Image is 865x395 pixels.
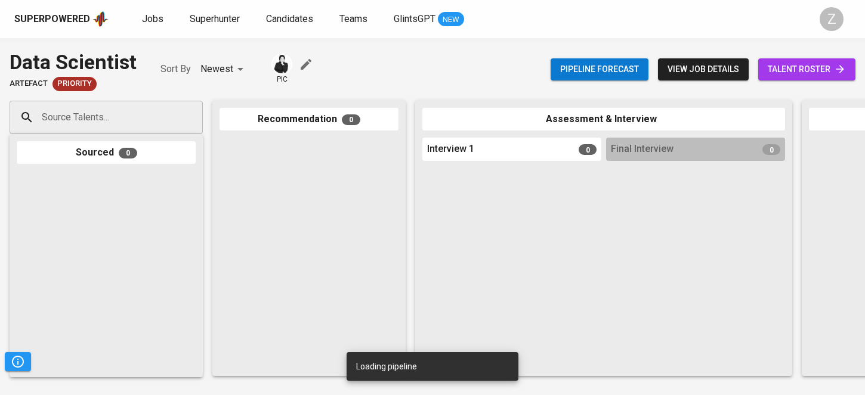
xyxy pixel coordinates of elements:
span: Artefact [10,78,48,89]
span: Superhunter [190,13,240,24]
a: Jobs [142,12,166,27]
button: Pipeline Triggers [5,352,31,371]
div: Sourced [17,141,196,164]
span: 0 [762,144,780,155]
img: medwi@glints.com [273,55,291,73]
a: Superpoweredapp logo [14,10,109,28]
span: 0 [579,144,597,155]
span: Jobs [142,13,163,24]
span: 0 [119,148,137,158]
div: Z [820,7,844,31]
div: Assessment & Interview [422,108,785,131]
p: Newest [200,62,233,76]
span: Interview 1 [427,142,474,156]
span: Final Interview [611,142,674,156]
span: Priority [52,78,97,89]
span: talent roster [768,62,846,77]
span: 0 [342,114,360,125]
div: pic [271,54,292,85]
a: talent roster [758,58,855,80]
a: Superhunter [190,12,242,27]
span: Candidates [266,13,313,24]
a: Candidates [266,12,316,27]
button: Open [196,116,199,119]
a: GlintsGPT NEW [394,12,464,27]
span: Pipeline forecast [560,62,639,77]
span: Teams [339,13,367,24]
a: Teams [339,12,370,27]
div: Data Scientist [10,48,137,77]
p: Sort By [160,62,191,76]
span: view job details [668,62,739,77]
div: Recommendation [220,108,398,131]
button: view job details [658,58,749,80]
img: app logo [92,10,109,28]
div: New Job received from Demand Team [52,77,97,91]
button: Pipeline forecast [551,58,648,80]
div: Newest [200,58,248,80]
div: Superpowered [14,13,90,26]
span: NEW [438,14,464,26]
span: GlintsGPT [394,13,435,24]
div: Loading pipeline [356,356,417,377]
